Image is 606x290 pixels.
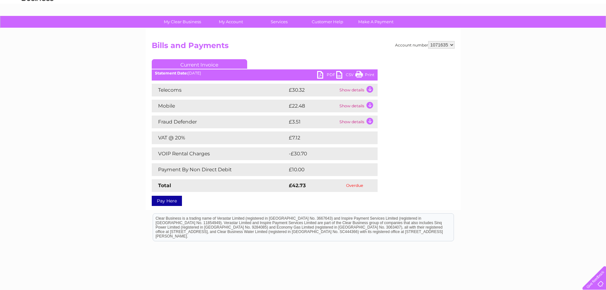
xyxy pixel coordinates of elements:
[395,41,455,49] div: Account number
[287,147,366,160] td: -£30.70
[158,182,171,188] strong: Total
[156,16,209,28] a: My Clear Business
[355,71,374,80] a: Print
[486,3,530,11] a: 0333 014 3131
[152,116,287,128] td: Fraud Defender
[152,147,287,160] td: VOIP Rental Charges
[510,27,524,32] a: Energy
[155,71,188,75] b: Statement Date:
[152,163,287,176] td: Payment By Non Direct Debit
[287,116,338,128] td: £3.51
[338,116,378,128] td: Show details
[336,71,355,80] a: CSV
[152,131,287,144] td: VAT @ 20%
[289,182,306,188] strong: £42.73
[287,84,338,96] td: £30.32
[338,84,378,96] td: Show details
[528,27,547,32] a: Telecoms
[287,131,361,144] td: £7.12
[153,4,454,31] div: Clear Business is a trading name of Verastar Limited (registered in [GEOGRAPHIC_DATA] No. 3667643...
[287,163,365,176] td: £10.00
[152,59,247,69] a: Current Invoice
[21,17,54,36] img: logo.png
[301,16,354,28] a: Customer Help
[152,196,182,206] a: Pay Here
[494,27,506,32] a: Water
[551,27,560,32] a: Blog
[253,16,305,28] a: Services
[317,71,336,80] a: PDF
[287,100,338,112] td: £22.48
[338,100,378,112] td: Show details
[350,16,402,28] a: Make A Payment
[152,100,287,112] td: Mobile
[152,41,455,53] h2: Bills and Payments
[205,16,257,28] a: My Account
[152,71,378,75] div: [DATE]
[564,27,579,32] a: Contact
[152,84,287,96] td: Telecoms
[585,27,600,32] a: Log out
[332,179,377,192] td: Overdue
